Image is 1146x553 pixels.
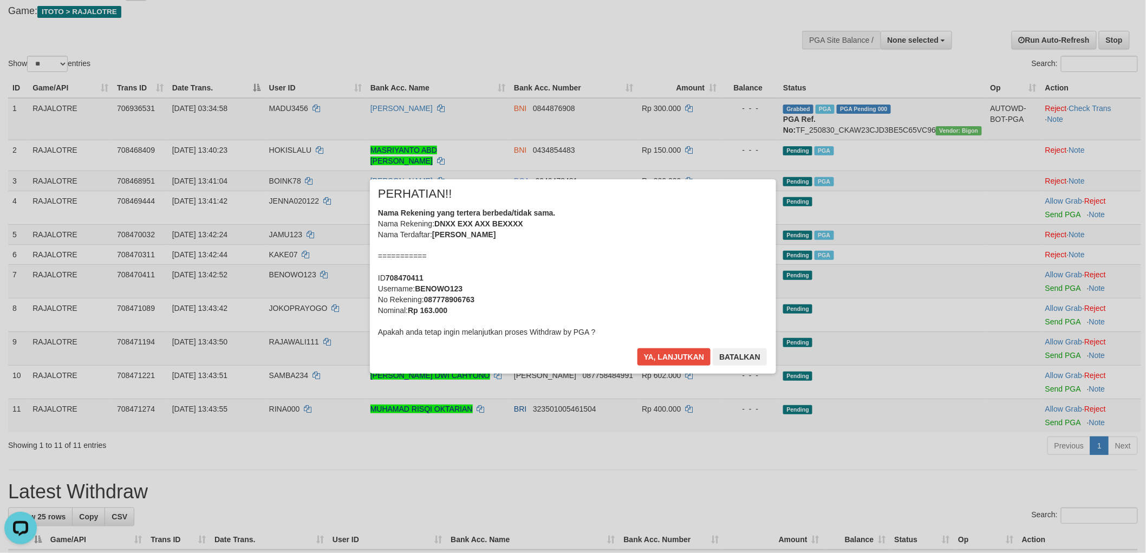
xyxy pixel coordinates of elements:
[408,306,447,315] b: Rp 163.000
[386,274,424,282] b: 708470411
[432,230,496,239] b: [PERSON_NAME]
[415,284,463,293] b: BENOWO123
[637,348,711,366] button: Ya, lanjutkan
[434,219,523,228] b: DNXX EXX AXX BEXXXX
[4,4,37,37] button: Open LiveChat chat widget
[378,207,768,337] div: Nama Rekening: Nama Terdaftar: =========== ID Username: No Rekening: Nominal: Apakah anda tetap i...
[713,348,767,366] button: Batalkan
[378,209,556,217] b: Nama Rekening yang tertera berbeda/tidak sama.
[424,295,474,304] b: 087778906763
[378,188,452,199] span: PERHATIAN!!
